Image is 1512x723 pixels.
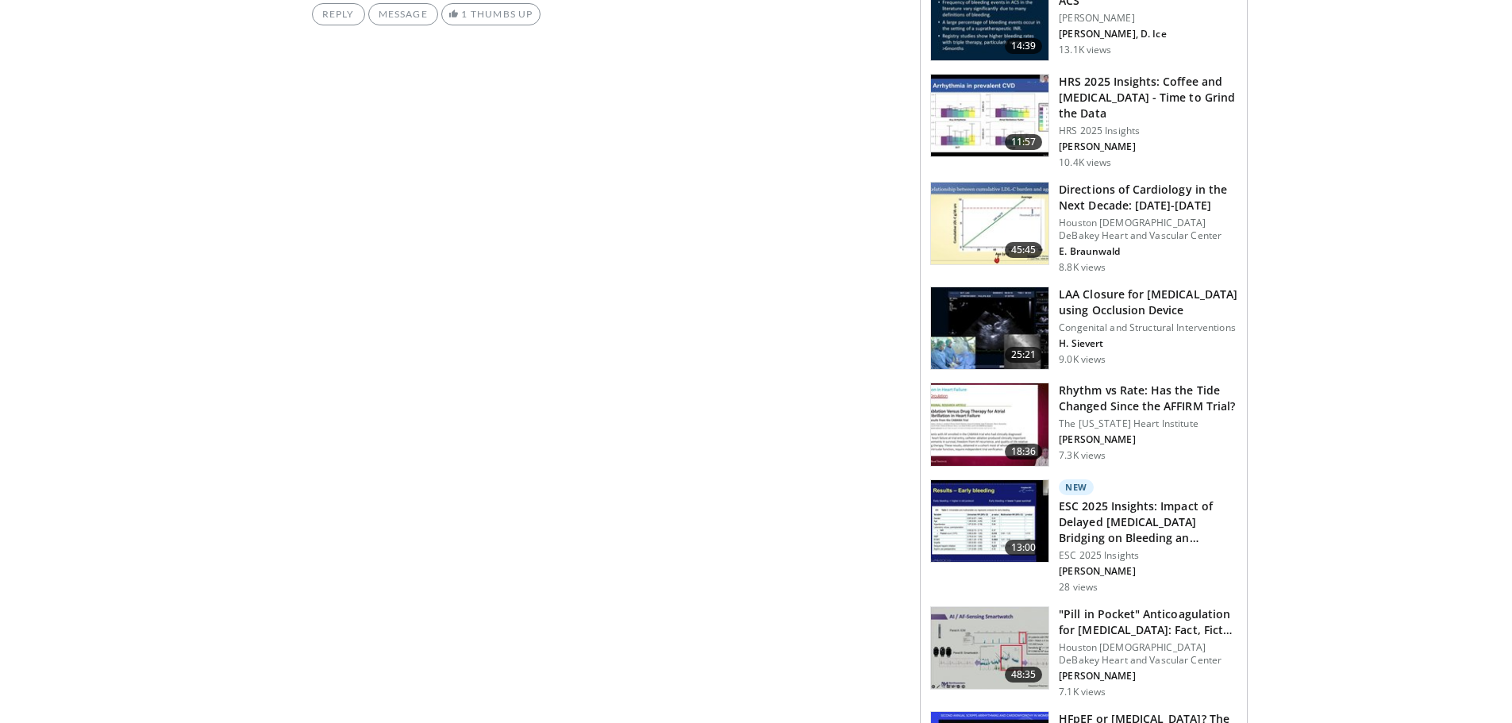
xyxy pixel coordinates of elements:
[1059,641,1237,667] p: Houston [DEMOGRAPHIC_DATA] DeBakey Heart and Vascular Center
[1059,337,1237,350] p: H. Sievert
[441,3,541,25] a: 1 Thumbs Up
[1059,74,1237,121] h3: HRS 2025 Insights: Coffee and [MEDICAL_DATA] - Time to Grind the Data
[461,8,467,20] span: 1
[368,3,438,25] a: Message
[1059,686,1106,698] p: 7.1K views
[1059,383,1237,414] h3: Rhythm vs Rate: Has the Tide Changed Since the AFFIRM Trial?
[1005,242,1043,258] span: 45:45
[930,287,1237,371] a: 25:21 LAA Closure for [MEDICAL_DATA] using Occlusion Device Congenital and Structural Interventio...
[930,182,1237,274] a: 45:45 Directions of Cardiology in the Next Decade: [DATE]-[DATE] Houston [DEMOGRAPHIC_DATA] DeBak...
[931,75,1048,157] img: 25c04896-53d6-4a05-9178-9b8aabfb644a.150x105_q85_crop-smart_upscale.jpg
[1059,581,1098,594] p: 28 views
[1059,28,1237,40] p: [PERSON_NAME], D. Ice
[1059,261,1106,274] p: 8.8K views
[1059,44,1111,56] p: 13.1K views
[1005,347,1043,363] span: 25:21
[1005,134,1043,150] span: 11:57
[1059,245,1237,258] p: E. Braunwald
[1059,321,1237,334] p: Congenital and Structural Interventions
[1005,540,1043,556] span: 13:00
[931,480,1048,563] img: 68ce1167-1ce8-42b0-a647-a21159863b6c.150x105_q85_crop-smart_upscale.jpg
[1059,156,1111,169] p: 10.4K views
[1059,606,1237,638] h3: "Pill in Pocket" Anticoagulation for [MEDICAL_DATA]: Fact, Fict…
[1059,498,1237,546] h3: ESC 2025 Insights: Impact of Delayed [MEDICAL_DATA] Bridging on Bleeding an…
[930,74,1237,169] a: 11:57 HRS 2025 Insights: Coffee and [MEDICAL_DATA] - Time to Grind the Data HRS 2025 Insights [PE...
[1059,182,1237,213] h3: Directions of Cardiology in the Next Decade: [DATE]-[DATE]
[1005,444,1043,460] span: 18:36
[1059,549,1237,562] p: ESC 2025 Insights
[1059,565,1237,578] p: [PERSON_NAME]
[1005,38,1043,54] span: 14:39
[1059,479,1094,495] p: New
[1005,667,1043,683] span: 48:35
[930,383,1237,467] a: 18:36 Rhythm vs Rate: Has the Tide Changed Since the AFFIRM Trial? The [US_STATE] Heart Institute...
[1059,12,1237,25] p: [PERSON_NAME]
[930,606,1237,698] a: 48:35 "Pill in Pocket" Anticoagulation for [MEDICAL_DATA]: Fact, Fict… Houston [DEMOGRAPHIC_DATA]...
[1059,140,1237,153] p: [PERSON_NAME]
[1059,670,1237,683] p: [PERSON_NAME]
[931,383,1048,466] img: ec2c7e4b-2e60-4631-8939-1325775bd3e0.150x105_q85_crop-smart_upscale.jpg
[1059,353,1106,366] p: 9.0K views
[931,607,1048,690] img: 761a0ce7-eca0-427b-8d3f-7d308ac2ea7e.150x105_q85_crop-smart_upscale.jpg
[930,479,1237,594] a: 13:00 New ESC 2025 Insights: Impact of Delayed [MEDICAL_DATA] Bridging on Bleeding an… ESC 2025 I...
[312,3,365,25] a: Reply
[1059,433,1237,446] p: [PERSON_NAME]
[931,287,1048,370] img: EA-ZXTvCZ3MsLef34xMDoxOmlvO8u5HW.150x105_q85_crop-smart_upscale.jpg
[1059,287,1237,318] h3: LAA Closure for [MEDICAL_DATA] using Occlusion Device
[1059,449,1106,462] p: 7.3K views
[931,183,1048,265] img: 57e95b82-22fd-4603-be8d-6227f654535b.150x105_q85_crop-smart_upscale.jpg
[1059,125,1237,137] p: HRS 2025 Insights
[1059,417,1237,430] p: The [US_STATE] Heart Institute
[1059,217,1237,242] p: Houston [DEMOGRAPHIC_DATA] DeBakey Heart and Vascular Center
